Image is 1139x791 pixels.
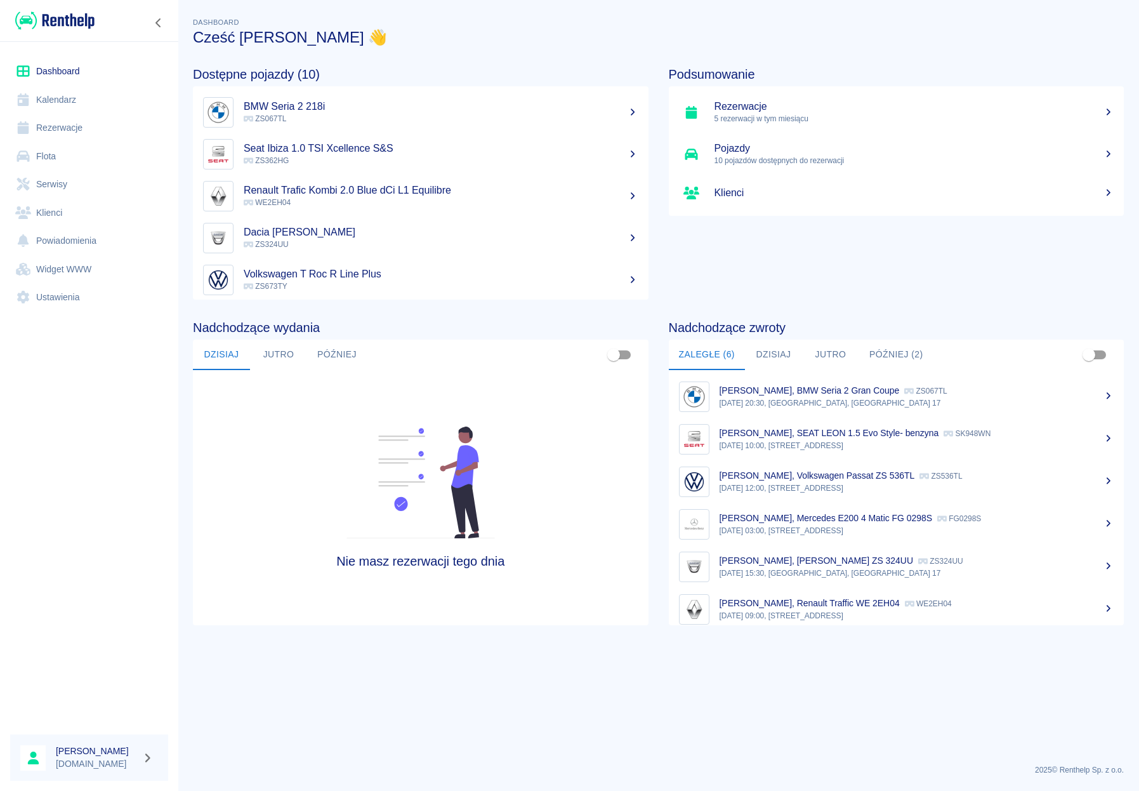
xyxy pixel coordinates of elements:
a: ImageSeat Ibiza 1.0 TSI Xcellence S&S ZS362HG [193,133,649,175]
p: [DATE] 15:30, [GEOGRAPHIC_DATA], [GEOGRAPHIC_DATA] 17 [720,568,1114,579]
h5: Renault Trafic Kombi 2.0 Blue dCi L1 Equilibre [244,184,638,197]
p: [PERSON_NAME], Renault Traffic WE 2EH04 [720,598,900,608]
a: Klienci [10,199,168,227]
p: 10 pojazdów dostępnych do rezerwacji [714,155,1114,166]
p: [DATE] 20:30, [GEOGRAPHIC_DATA], [GEOGRAPHIC_DATA] 17 [720,397,1114,409]
p: [DATE] 03:00, [STREET_ADDRESS] [720,525,1114,536]
img: Image [206,226,230,250]
a: ImageBMW Seria 2 218i ZS067TL [193,91,649,133]
a: Flota [10,142,168,171]
a: Ustawienia [10,283,168,312]
h4: Dostępne pojazdy (10) [193,67,649,82]
p: [PERSON_NAME], Mercedes E200 4 Matic FG 0298S [720,513,932,523]
span: ZS067TL [244,114,286,123]
p: 2025 © Renthelp Sp. z o.o. [193,764,1124,776]
p: [DATE] 10:00, [STREET_ADDRESS] [720,440,1114,451]
a: Image[PERSON_NAME], Mercedes E200 4 Matic FG 0298S FG0298S[DATE] 03:00, [STREET_ADDRESS] [669,503,1124,545]
img: Image [206,100,230,124]
span: Pokaż przypisane tylko do mnie [1077,343,1101,367]
a: Image[PERSON_NAME], Volkswagen Passat ZS 536TL ZS536TL[DATE] 12:00, [STREET_ADDRESS] [669,460,1124,503]
a: ImageVolkswagen T Roc R Line Plus ZS673TY [193,259,649,301]
h5: Dacia [PERSON_NAME] [244,226,638,239]
a: Image[PERSON_NAME], [PERSON_NAME] ZS 324UU ZS324UU[DATE] 15:30, [GEOGRAPHIC_DATA], [GEOGRAPHIC_DA... [669,545,1124,588]
img: Renthelp logo [15,10,95,31]
img: Image [682,597,706,621]
h4: Nadchodzące wydania [193,320,649,335]
button: Jutro [250,340,307,370]
p: [PERSON_NAME], [PERSON_NAME] ZS 324UU [720,555,913,566]
img: Image [682,385,706,409]
a: ImageRenault Trafic Kombi 2.0 Blue dCi L1 Equilibre WE2EH04 [193,175,649,217]
button: Później (2) [859,340,933,370]
h6: [PERSON_NAME] [56,745,137,757]
button: Dzisiaj [193,340,250,370]
img: Image [206,142,230,166]
span: ZS324UU [244,240,289,249]
a: Image[PERSON_NAME], SEAT LEON 1.5 Evo Style- benzyna SK948WN[DATE] 10:00, [STREET_ADDRESS] [669,418,1124,460]
h5: Rezerwacje [714,100,1114,113]
p: [PERSON_NAME], SEAT LEON 1.5 Evo Style- benzyna [720,428,939,438]
p: [DATE] 09:00, [STREET_ADDRESS] [720,610,1114,621]
a: Powiadomienia [10,227,168,255]
p: [DOMAIN_NAME] [56,757,137,771]
p: ZS067TL [904,387,947,395]
span: Pokaż przypisane tylko do mnie [602,343,626,367]
button: Zaległe (6) [669,340,745,370]
img: Image [682,427,706,451]
p: 5 rezerwacji w tym miesiącu [714,113,1114,124]
h3: Cześć [PERSON_NAME] 👋 [193,29,1124,46]
a: Widget WWW [10,255,168,284]
h5: BMW Seria 2 218i [244,100,638,113]
a: Serwisy [10,170,168,199]
a: Dashboard [10,57,168,86]
a: Rezerwacje [10,114,168,142]
a: Rezerwacje5 rezerwacji w tym miesiącu [669,91,1124,133]
button: Jutro [802,340,859,370]
img: Fleet [339,427,503,538]
a: Kalendarz [10,86,168,114]
h4: Nie masz rezerwacji tego dnia [250,554,591,569]
p: [PERSON_NAME], BMW Seria 2 Gran Coupe [720,385,900,395]
button: Zwiń nawigację [149,15,168,31]
img: Image [206,268,230,292]
a: Renthelp logo [10,10,95,31]
h5: Seat Ibiza 1.0 TSI Xcellence S&S [244,142,638,155]
img: Image [682,512,706,536]
button: Później [307,340,367,370]
p: ZS536TL [919,472,962,481]
p: [PERSON_NAME], Volkswagen Passat ZS 536TL [720,470,915,481]
p: WE2EH04 [905,599,952,608]
img: Image [682,470,706,494]
span: Dashboard [193,18,239,26]
a: Image[PERSON_NAME], BMW Seria 2 Gran Coupe ZS067TL[DATE] 20:30, [GEOGRAPHIC_DATA], [GEOGRAPHIC_DA... [669,375,1124,418]
p: ZS324UU [918,557,963,566]
span: ZS362HG [244,156,289,165]
a: Pojazdy10 pojazdów dostępnych do rezerwacji [669,133,1124,175]
img: Image [682,555,706,579]
a: Klienci [669,175,1124,211]
h5: Volkswagen T Roc R Line Plus [244,268,638,281]
p: SK948WN [944,429,991,438]
h5: Klienci [714,187,1114,199]
span: WE2EH04 [244,198,291,207]
a: ImageDacia [PERSON_NAME] ZS324UU [193,217,649,259]
button: Dzisiaj [745,340,802,370]
p: [DATE] 12:00, [STREET_ADDRESS] [720,482,1114,494]
a: Image[PERSON_NAME], Renault Traffic WE 2EH04 WE2EH04[DATE] 09:00, [STREET_ADDRESS] [669,588,1124,630]
img: Image [206,184,230,208]
span: ZS673TY [244,282,287,291]
h4: Podsumowanie [669,67,1124,82]
p: FG0298S [937,514,981,523]
h4: Nadchodzące zwroty [669,320,1124,335]
h5: Pojazdy [714,142,1114,155]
